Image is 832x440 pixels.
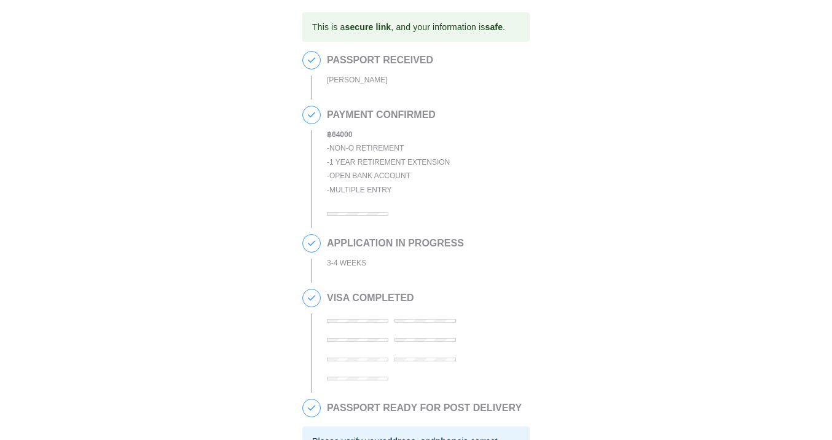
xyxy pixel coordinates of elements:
[327,73,433,87] div: [PERSON_NAME]
[303,399,320,417] span: 5
[303,289,320,307] span: 4
[327,109,450,120] h2: PAYMENT CONFIRMED
[327,256,464,270] div: 3-4 WEEKS
[345,22,391,32] b: secure link
[327,141,450,155] div: - NON-O Retirement
[327,403,522,414] h2: PASSPORT READY FOR POST DELIVERY
[303,106,320,124] span: 2
[327,238,464,249] h2: APPLICATION IN PROGRESS
[303,235,320,252] span: 3
[327,55,433,66] h2: PASSPORT RECEIVED
[485,22,503,32] b: safe
[327,155,450,170] div: - 1 Year Retirement Extension
[303,52,320,69] span: 1
[327,293,524,304] h2: VISA COMPLETED
[312,16,505,38] div: This is a , and your information is .
[327,183,450,197] div: - Multiple entry
[327,169,450,183] div: - Open Bank Account
[327,130,352,139] b: ฿ 64000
